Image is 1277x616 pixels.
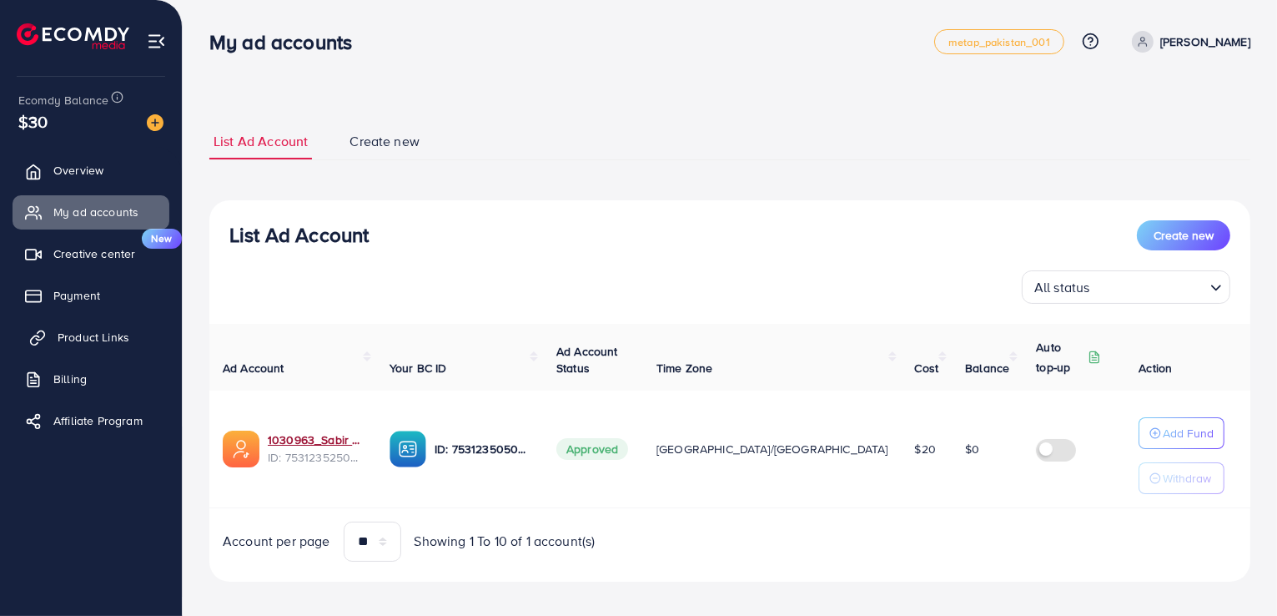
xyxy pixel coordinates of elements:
[214,132,308,151] span: List Ad Account
[656,441,888,457] span: [GEOGRAPHIC_DATA]/[GEOGRAPHIC_DATA]
[17,23,129,49] img: logo
[223,360,284,376] span: Ad Account
[965,360,1009,376] span: Balance
[13,237,169,270] a: Creative centerNew
[1125,31,1250,53] a: [PERSON_NAME]
[53,162,103,179] span: Overview
[1163,468,1211,488] p: Withdraw
[53,412,143,429] span: Affiliate Program
[1160,32,1250,52] p: [PERSON_NAME]
[1036,337,1084,377] p: Auto top-up
[1206,541,1264,603] iframe: Chat
[556,343,618,376] span: Ad Account Status
[53,245,135,262] span: Creative center
[223,532,330,551] span: Account per page
[13,321,169,354] a: Product Links
[934,29,1064,54] a: metap_pakistan_001
[13,279,169,312] a: Payment
[1139,360,1172,376] span: Action
[13,195,169,229] a: My ad accounts
[965,441,979,457] span: $0
[1163,423,1214,443] p: Add Fund
[268,432,363,466] div: <span class='underline'>1030963_Sabir asad_1753502366257</span></br>7531235250664407057
[58,329,129,346] span: Product Links
[142,229,182,249] span: New
[13,362,169,396] a: Billing
[209,30,365,54] h3: My ad accounts
[1031,275,1093,300] span: All status
[1139,462,1224,494] button: Withdraw
[435,439,530,459] p: ID: 7531235050470260753
[13,404,169,437] a: Affiliate Program
[1154,227,1214,244] span: Create new
[13,154,169,187] a: Overview
[390,360,447,376] span: Your BC ID
[147,32,166,51] img: menu
[229,223,369,247] h3: List Ad Account
[53,204,138,220] span: My ad accounts
[1022,270,1230,304] div: Search for option
[53,287,100,304] span: Payment
[1095,272,1204,300] input: Search for option
[268,432,363,448] a: 1030963_Sabir asad_1753502366257
[223,431,259,467] img: ic-ads-acc.e4c84228.svg
[1137,220,1230,250] button: Create new
[390,431,426,467] img: ic-ba-acc.ded83a64.svg
[18,109,48,134] span: $30
[268,449,363,466] span: ID: 7531235250664407057
[656,360,712,376] span: Time Zone
[415,532,596,551] span: Showing 1 To 10 of 1 account(s)
[53,371,87,387] span: Billing
[1139,417,1224,449] button: Add Fund
[556,438,628,460] span: Approved
[147,114,163,131] img: image
[948,37,1050,48] span: metap_pakistan_001
[915,360,939,376] span: Cost
[915,441,936,457] span: $20
[18,92,108,109] span: Ecomdy Balance
[349,132,420,151] span: Create new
